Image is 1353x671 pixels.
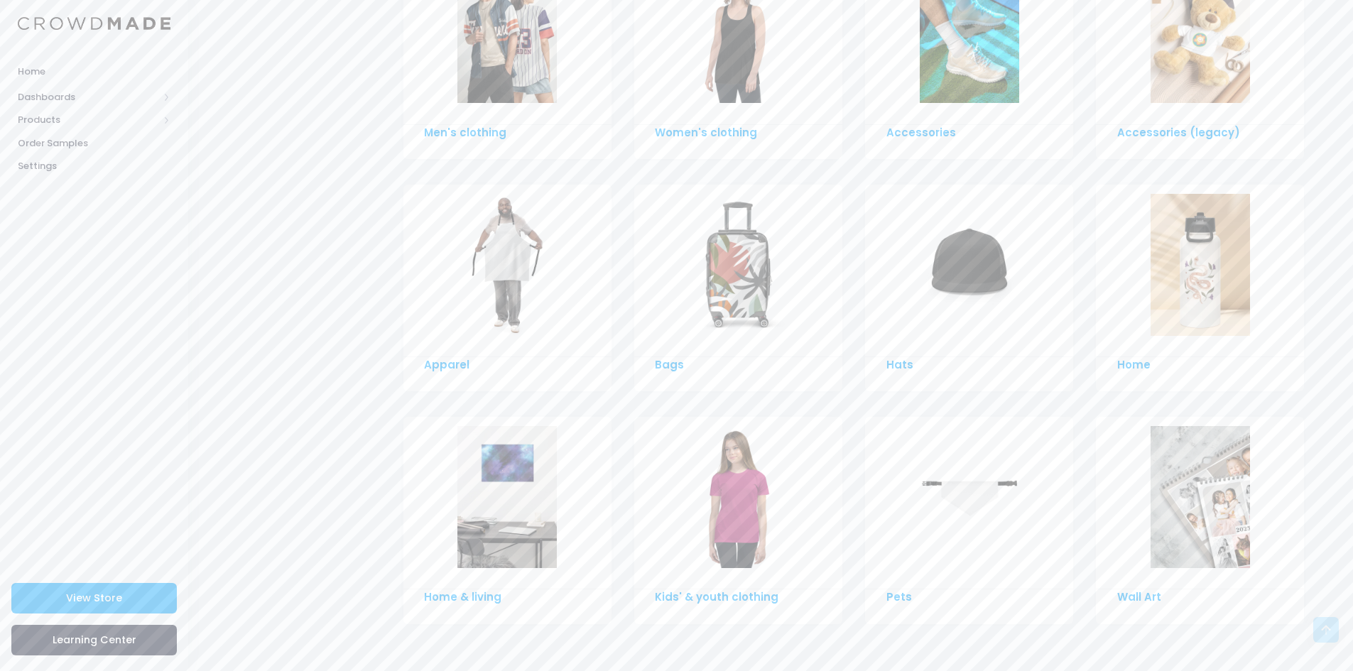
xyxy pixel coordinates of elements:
a: Men's clothing [424,125,506,140]
a: Home [1117,357,1151,372]
span: Home [18,65,170,79]
a: Wall Art [1117,589,1161,604]
span: View Store [66,591,122,605]
a: View Store [11,583,177,613]
span: Learning Center [53,633,136,647]
a: Learning Center [11,625,177,655]
span: Order Samples [18,136,170,151]
img: Logo [18,17,170,31]
span: Dashboards [18,90,158,104]
a: Pets [886,589,912,604]
a: Home & living [424,589,501,604]
a: Hats [886,357,913,372]
a: Apparel [424,357,469,372]
a: Accessories [886,125,956,140]
span: Products [18,113,158,127]
a: Accessories (legacy) [1117,125,1240,140]
a: Bags [655,357,684,372]
a: Kids' & youth clothing [655,589,778,604]
span: Settings [18,159,170,173]
a: Women's clothing [655,125,757,140]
